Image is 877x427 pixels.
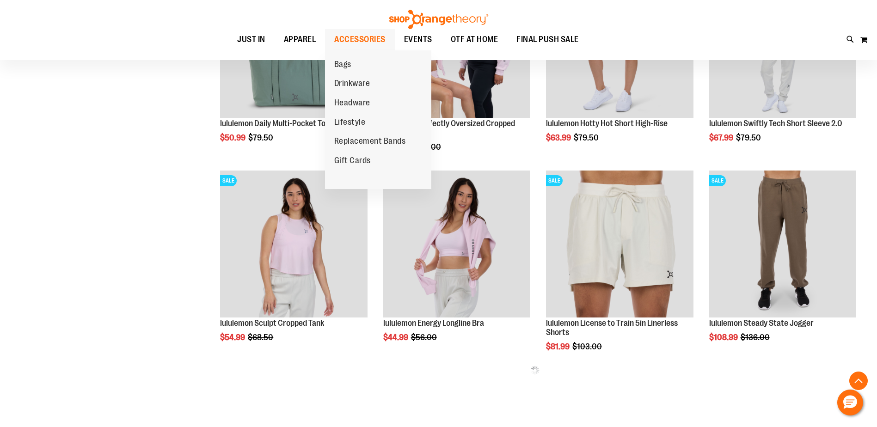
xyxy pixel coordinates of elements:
span: $81.99 [546,342,571,351]
a: lululemon Swiftly Tech Short Sleeve 2.0 [709,119,842,128]
span: OTF AT HOME [451,29,498,50]
button: Back To Top [849,372,868,390]
a: lululemon Steady State Jogger [709,318,814,328]
img: ias-spinner.gif [530,366,540,375]
span: $103.00 [572,342,603,351]
span: $79.50 [574,133,600,142]
a: lululemon Steady State JoggerSALE [709,171,856,319]
div: product [705,166,861,366]
a: Replacement Bands [325,132,415,151]
a: lululemon Sculpt Cropped TankSALE [220,171,367,319]
span: Bags [334,60,351,71]
img: lululemon License to Train 5in Linerless Shorts [546,171,693,317]
span: $44.99 [383,333,410,342]
a: lululemon Sculpt Cropped Tank [220,318,324,328]
a: lululemon License to Train 5in Linerless ShortsSALE [546,171,693,319]
img: lululemon Steady State Jogger [709,171,856,317]
a: Gift Cards [325,151,380,171]
a: lululemon Perfectly Oversized Cropped Crew [383,119,515,137]
ul: ACCESSORIES [325,50,431,189]
span: FINAL PUSH SALE [516,29,579,50]
span: $67.99 [709,133,735,142]
span: Gift Cards [334,156,371,167]
a: Headware [325,93,380,113]
span: $108.99 [709,333,739,342]
span: $63.99 [546,133,572,142]
img: lululemon Energy Longline Bra [383,171,530,317]
a: lululemon License to Train 5in Linerless Shorts [546,318,678,337]
a: JUST IN [228,29,275,50]
span: Headware [334,98,370,110]
img: Shop Orangetheory [388,10,490,29]
a: Drinkware [325,74,380,93]
span: $54.99 [220,333,246,342]
span: Lifestyle [334,117,366,129]
span: Drinkware [334,79,370,90]
a: lululemon Hotty Hot Short High-Rise [546,119,668,128]
a: Lifestyle [325,113,375,132]
span: JUST IN [237,29,265,50]
img: lululemon Sculpt Cropped Tank [220,171,367,317]
button: Hello, have a question? Let’s chat. [837,390,863,415]
a: lululemon Daily Multi-Pocket Tote [220,119,333,128]
span: $68.50 [248,333,275,342]
a: lululemon Energy Longline Bra [383,318,484,328]
span: SALE [546,175,563,186]
a: APPAREL [275,29,325,50]
span: $50.99 [220,133,247,142]
span: $79.50 [736,133,762,142]
span: SALE [220,175,237,186]
span: ACCESSORIES [334,29,386,50]
a: FINAL PUSH SALE [507,29,588,50]
span: APPAREL [284,29,316,50]
div: product [215,166,372,366]
span: $136.00 [741,333,771,342]
span: EVENTS [404,29,432,50]
a: Bags [325,55,361,74]
a: lululemon Energy Longline Bra [383,171,530,319]
a: OTF AT HOME [442,29,508,50]
div: product [379,166,535,366]
span: Replacement Bands [334,136,406,148]
span: $79.50 [248,133,275,142]
span: SALE [709,175,726,186]
a: ACCESSORIES [325,29,395,50]
a: EVENTS [395,29,442,50]
span: $56.00 [411,333,438,342]
div: product [541,166,698,375]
